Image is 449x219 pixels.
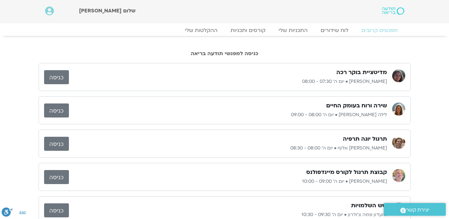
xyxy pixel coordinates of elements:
p: [PERSON_NAME] • יום ה׳ 07:30 - 08:00 [69,78,387,86]
a: כניסה [44,170,69,184]
a: כניסה [44,137,69,151]
h2: כניסה למפגשי תודעה בריאה [39,51,411,56]
a: קורסים ותכניות [224,27,272,34]
h3: מדיטציית בוקר רכה [336,69,387,76]
a: כניסה [44,203,69,217]
h3: תרגול יוגה תרפיה [343,135,387,143]
p: מועדון פמה צ'ודרון • יום ה׳ 09:30 - 10:30 [69,211,387,219]
p: [PERSON_NAME] • יום ה׳ 09:00 - 10:00 [69,178,387,185]
span: יצירת קשר [406,206,429,214]
a: התכניות שלי [272,27,314,34]
img: רון אלון [392,169,405,182]
img: קרן בן אור אלוף [392,136,405,149]
a: כניסה [44,103,69,117]
a: כניסה [44,70,69,84]
a: לוח שידורים [314,27,355,34]
a: ההקלטות שלי [178,27,224,34]
h3: קבוצת תרגול לקורס מיינדפולנס [306,168,387,176]
nav: Menu [45,27,404,34]
a: יצירת קשר [384,203,446,216]
img: לילה קמחי [392,102,405,116]
img: קרן גל [392,69,405,82]
span: שלום [PERSON_NAME] [79,7,136,14]
a: מפגשים קרובים [355,27,404,34]
h3: שש השלמויות [351,202,387,210]
h3: שירה ורוח בעומק החיים [326,102,387,110]
p: לילה [PERSON_NAME] • יום ה׳ 08:00 - 09:00 [69,111,387,119]
p: [PERSON_NAME] אלוף • יום ה׳ 08:00 - 08:30 [69,144,387,152]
